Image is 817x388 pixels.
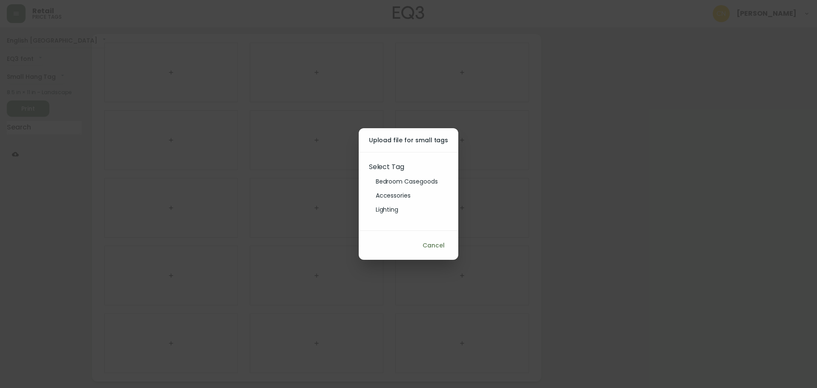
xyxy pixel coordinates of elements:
h5: Select Tag [369,163,445,171]
li: Lighting [369,203,445,217]
span: Cancel [423,240,445,251]
h2: Upload file for small tags [369,135,448,145]
li: Bedroom Casegoods [369,175,445,189]
li: Accessories [369,189,445,203]
button: Cancel [419,238,448,253]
